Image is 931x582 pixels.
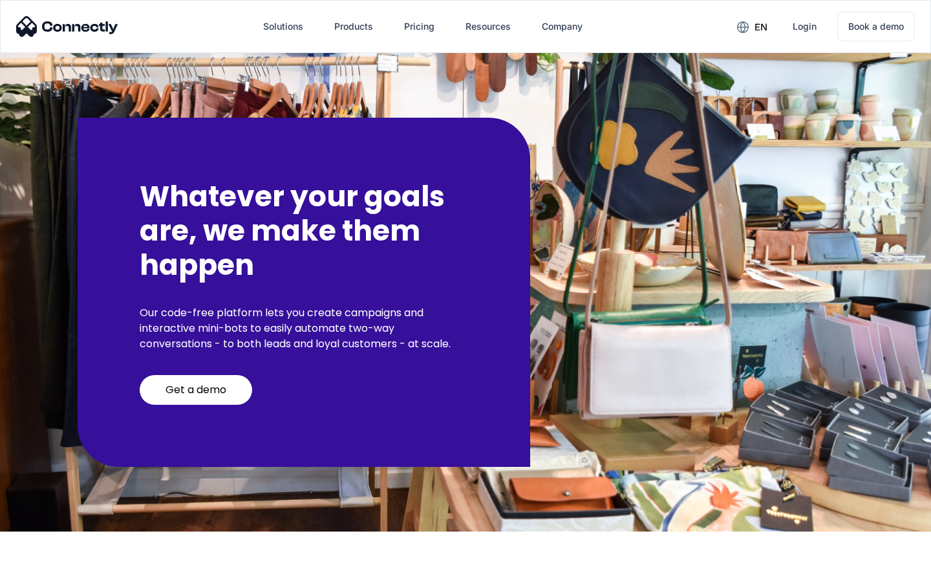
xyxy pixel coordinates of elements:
[394,11,445,42] a: Pricing
[140,305,468,352] p: Our code-free platform lets you create campaigns and interactive mini-bots to easily automate two...
[13,559,78,577] aside: Language selected: English
[140,180,468,282] h2: Whatever your goals are, we make them happen
[404,17,434,36] div: Pricing
[465,17,511,36] div: Resources
[16,16,118,37] img: Connectly Logo
[754,18,767,36] div: en
[782,11,827,42] a: Login
[334,17,373,36] div: Products
[542,17,583,36] div: Company
[793,17,817,36] div: Login
[140,375,252,405] a: Get a demo
[26,559,78,577] ul: Language list
[263,17,303,36] div: Solutions
[837,12,915,41] a: Book a demo
[166,383,226,396] div: Get a demo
